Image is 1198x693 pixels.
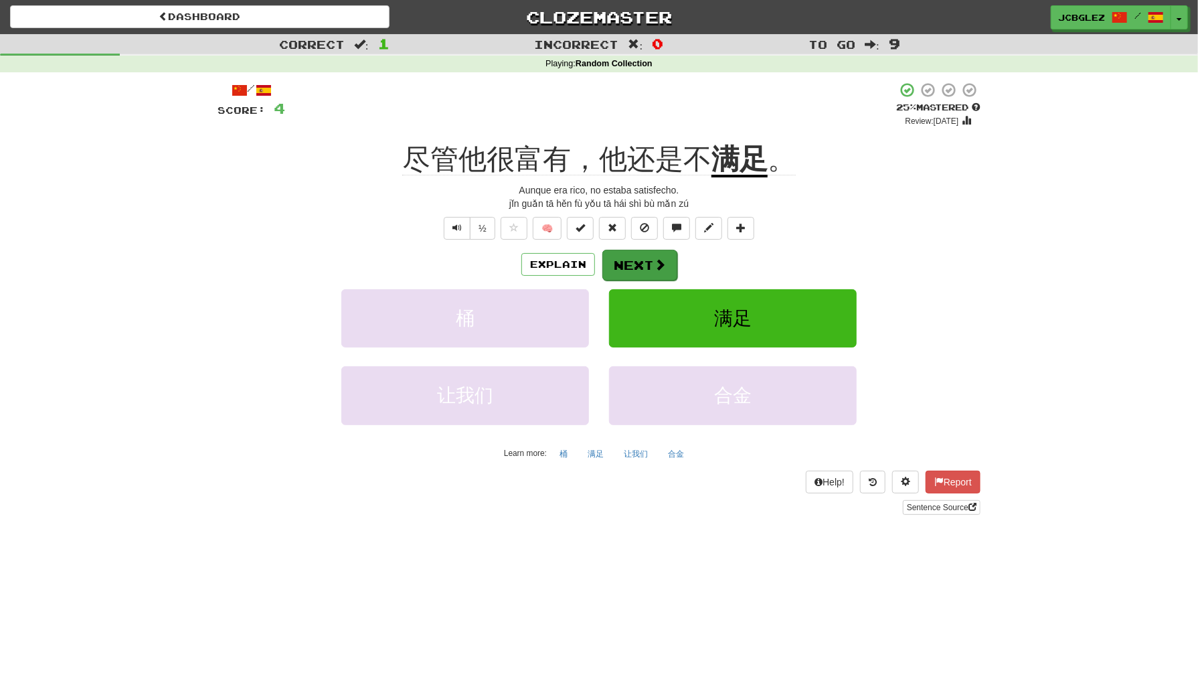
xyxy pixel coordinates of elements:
span: 0 [652,35,663,52]
button: 让我们 [341,366,589,425]
div: Text-to-speech controls [441,217,495,240]
small: Learn more: [504,449,547,458]
a: JCBglez / [1051,5,1171,29]
a: Dashboard [10,5,390,28]
div: / [218,82,285,98]
span: 25 % [896,102,916,112]
span: 尽管他很富有，他还是不 [402,143,711,175]
span: 合金 [714,385,752,406]
span: Correct [279,37,345,51]
span: 4 [274,100,285,117]
button: 🧠 [533,217,562,240]
button: Report [926,471,980,493]
span: : [865,39,879,50]
button: 桶 [341,289,589,348]
span: 1 [378,35,390,52]
button: Next [602,250,677,281]
button: Ignore sentence (alt+i) [631,217,658,240]
button: Round history (alt+y) [860,471,885,493]
span: : [628,39,643,50]
span: 桶 [456,308,475,329]
button: 合金 [661,444,691,464]
button: Play sentence audio (ctl+space) [444,217,470,240]
button: ½ [470,217,495,240]
a: Sentence Source [903,500,980,515]
button: 满足 [609,289,857,348]
button: 桶 [552,444,575,464]
button: Edit sentence (alt+d) [695,217,722,240]
button: Add to collection (alt+a) [728,217,754,240]
strong: Random Collection [576,59,653,68]
button: Favorite sentence (alt+f) [501,217,527,240]
button: Explain [521,253,595,276]
span: 满足 [714,308,752,329]
div: Mastered [896,102,980,114]
span: 。 [768,143,796,175]
button: 让我们 [616,444,655,464]
button: Help! [806,471,853,493]
span: / [1134,11,1141,20]
button: Discuss sentence (alt+u) [663,217,690,240]
button: 满足 [580,444,611,464]
span: 让我们 [437,385,493,406]
span: To go [808,37,855,51]
span: Score: [218,104,266,116]
small: Review: [DATE] [906,117,959,126]
div: Aunque era rico, no estaba satisfecho. [218,183,980,197]
span: JCBglez [1058,11,1105,23]
u: 满足 [711,143,768,177]
span: Incorrect [535,37,619,51]
button: 合金 [609,366,857,425]
div: jǐn guǎn tā hěn fù yǒu tā hái shì bù mǎn zú [218,197,980,210]
button: Set this sentence to 100% Mastered (alt+m) [567,217,594,240]
span: : [354,39,369,50]
span: 9 [889,35,900,52]
a: Clozemaster [410,5,789,29]
button: Reset to 0% Mastered (alt+r) [599,217,626,240]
